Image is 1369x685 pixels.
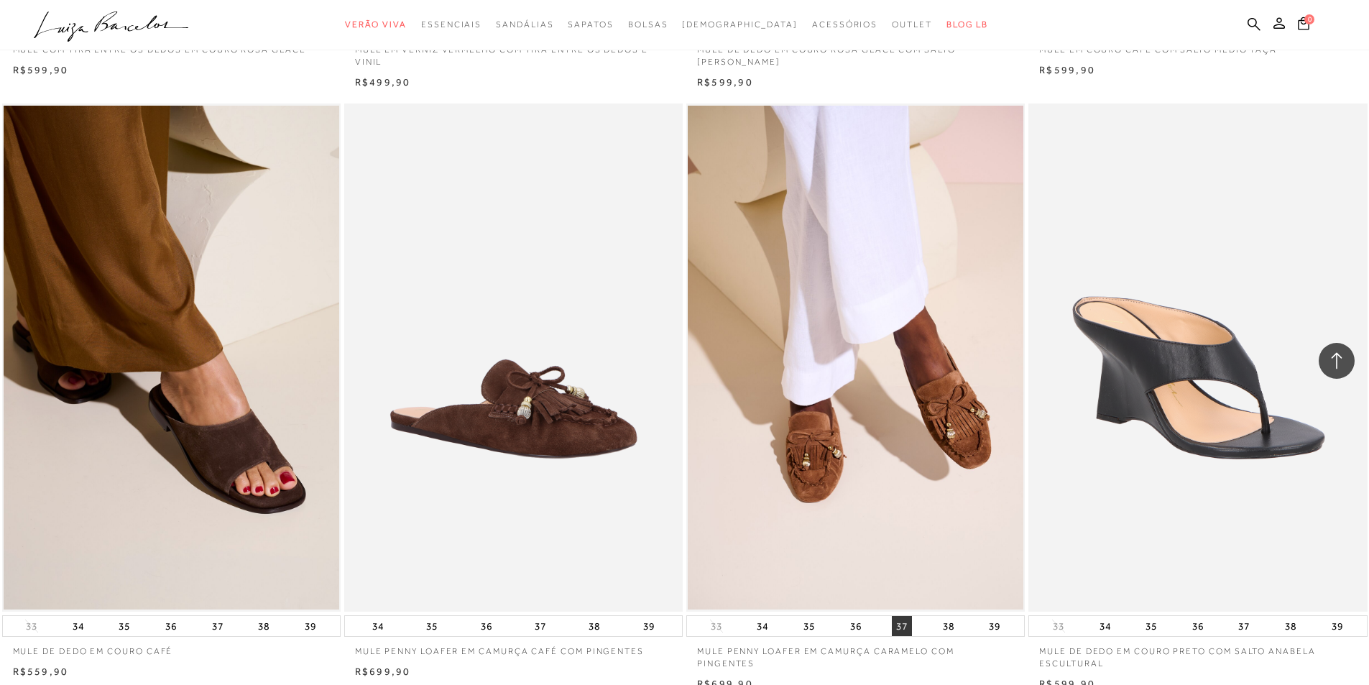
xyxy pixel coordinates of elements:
[368,616,388,636] button: 34
[686,637,1025,670] a: MULE PENNY LOAFER EM CAMURÇA CARAMELO COM PINGENTES
[300,616,321,636] button: 39
[799,616,819,636] button: 35
[946,19,988,29] span: BLOG LB
[1039,64,1095,75] span: R$599,90
[939,616,959,636] button: 38
[13,666,69,677] span: R$559,90
[688,106,1023,610] a: MULE PENNY LOAFER EM CAMURÇA CARAMELO COM PINGENTES MULE PENNY LOAFER EM CAMURÇA CARAMELO COM PIN...
[584,616,604,636] button: 38
[688,106,1023,610] img: MULE PENNY LOAFER EM CAMURÇA CARAMELO COM PINGENTES
[812,19,877,29] span: Acessórios
[639,616,659,636] button: 39
[1234,616,1254,636] button: 37
[346,106,681,610] img: MULE PENNY LOAFER EM CAMURÇA CAFÉ COM PINGENTES
[892,12,932,38] a: categoryNavScreenReaderText
[1327,616,1347,636] button: 39
[1294,16,1314,35] button: 0
[2,637,341,658] a: MULE DE DEDO EM COURO CAFÉ
[208,616,228,636] button: 37
[22,620,42,633] button: 33
[682,19,798,29] span: [DEMOGRAPHIC_DATA]
[1141,616,1161,636] button: 35
[355,76,411,88] span: R$499,90
[812,12,877,38] a: categoryNavScreenReaderText
[254,616,274,636] button: 38
[568,19,613,29] span: Sapatos
[496,19,553,29] span: Sandálias
[846,616,866,636] button: 36
[946,12,988,38] a: BLOG LB
[628,12,668,38] a: categoryNavScreenReaderText
[1030,106,1365,610] a: MULE DE DEDO EM COURO PRETO COM SALTO ANABELA ESCULTURAL MULE DE DEDO EM COURO PRETO COM SALTO AN...
[4,106,339,610] img: MULE DE DEDO EM COURO CAFÉ
[345,12,407,38] a: categoryNavScreenReaderText
[1304,14,1314,24] span: 0
[682,12,798,38] a: noSubCategoriesText
[344,35,683,68] a: MULE EM VERNIZ VERMELHO COM TIRA ENTRE OS DEDOS E VINIL
[1095,616,1115,636] button: 34
[4,106,339,610] a: MULE DE DEDO EM COURO CAFÉ MULE DE DEDO EM COURO CAFÉ
[346,106,681,610] a: MULE PENNY LOAFER EM CAMURÇA CAFÉ COM PINGENTES MULE PENNY LOAFER EM CAMURÇA CAFÉ COM PINGENTES
[892,616,912,636] button: 37
[161,616,181,636] button: 36
[686,35,1025,68] a: MULE DE DEDO EM COURO ROSA GLACÊ COM SALTO [PERSON_NAME]
[530,616,550,636] button: 37
[752,616,773,636] button: 34
[706,620,727,633] button: 33
[1028,637,1367,670] a: MULE DE DEDO EM COURO PRETO COM SALTO ANABELA ESCULTURAL
[345,19,407,29] span: Verão Viva
[68,616,88,636] button: 34
[421,12,481,38] a: categoryNavScreenReaderText
[476,616,497,636] button: 36
[697,76,753,88] span: R$599,90
[1281,616,1301,636] button: 38
[1030,106,1365,610] img: MULE DE DEDO EM COURO PRETO COM SALTO ANABELA ESCULTURAL
[985,616,1005,636] button: 39
[1048,620,1069,633] button: 33
[496,12,553,38] a: categoryNavScreenReaderText
[114,616,134,636] button: 35
[421,19,481,29] span: Essenciais
[355,666,411,677] span: R$699,90
[344,637,683,658] a: MULE PENNY LOAFER EM CAMURÇA CAFÉ COM PINGENTES
[568,12,613,38] a: categoryNavScreenReaderText
[13,64,69,75] span: R$599,90
[422,616,442,636] button: 35
[1188,616,1208,636] button: 36
[892,19,932,29] span: Outlet
[628,19,668,29] span: Bolsas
